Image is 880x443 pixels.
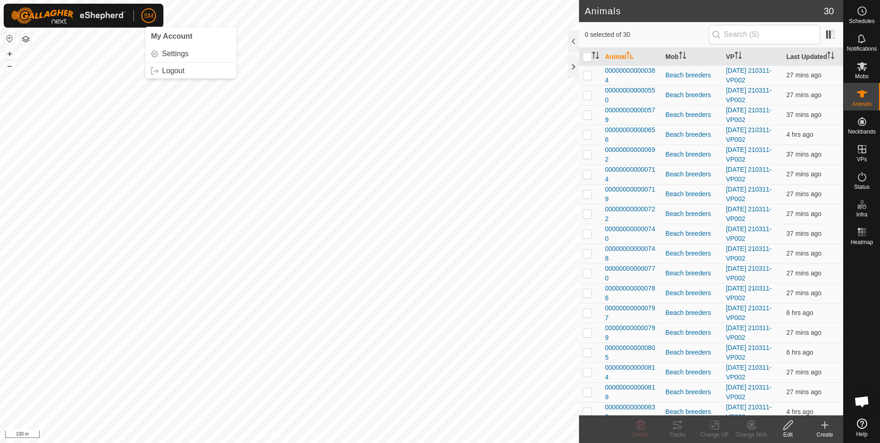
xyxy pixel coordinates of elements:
span: 000000000000770 [605,264,658,283]
a: [DATE] 210311-VP002 [726,285,771,302]
div: Edit [770,431,806,439]
span: 14 Oct 2025, 2:34 pm [787,329,822,336]
p-sorticon: Activate to sort [592,53,599,60]
span: 000000000000714 [605,165,658,184]
span: Neckbands [848,129,875,134]
span: Heatmap [851,239,873,245]
input: Search (S) [709,25,820,44]
a: [DATE] 210311-VP002 [726,265,771,282]
p-sorticon: Activate to sort [827,53,834,60]
span: Infra [856,212,867,217]
span: 14 Oct 2025, 10:54 am [787,408,813,415]
div: Beach breeders [666,328,718,338]
span: 000000000000656 [605,125,658,145]
div: Beach breeders [666,348,718,357]
span: 000000000000550 [605,86,658,105]
a: Contact Us [299,431,326,439]
div: Beach breeders [666,387,718,397]
p-sorticon: Activate to sort [735,53,742,60]
span: 000000000000833 [605,402,658,422]
span: 14 Oct 2025, 2:34 pm [787,368,822,376]
a: [DATE] 210311-VP002 [726,106,771,123]
span: Help [856,431,868,437]
div: Create [806,431,843,439]
a: [DATE] 210311-VP002 [726,384,771,401]
button: + [4,48,15,59]
a: [DATE] 210311-VP002 [726,344,771,361]
p-sorticon: Activate to sort [626,53,634,60]
a: [DATE] 210311-VP002 [726,324,771,341]
a: [DATE] 210311-VP002 [726,245,771,262]
div: Beach breeders [666,90,718,100]
div: Beach breeders [666,189,718,199]
div: Beach breeders [666,169,718,179]
div: Change Mob [733,431,770,439]
th: Last Updated [783,48,843,66]
span: Settings [162,50,189,58]
div: Tracks [659,431,696,439]
a: Logout [145,64,237,78]
span: 14 Oct 2025, 8:34 am [787,309,813,316]
a: [DATE] 210311-VP002 [726,364,771,381]
th: VP [722,48,782,66]
span: 14 Oct 2025, 2:24 pm [787,151,822,158]
span: 000000000000692 [605,145,658,164]
a: [DATE] 210311-VP002 [726,304,771,321]
span: 000000000000748 [605,244,658,263]
button: – [4,60,15,71]
span: 000000000000814 [605,363,658,382]
div: Beach breeders [666,407,718,417]
span: Notifications [847,46,877,52]
span: Animals [852,101,872,107]
a: [DATE] 210311-VP002 [726,67,771,84]
span: Logout [162,67,185,75]
span: Status [854,184,869,190]
span: 000000000000797 [605,303,658,323]
span: 14 Oct 2025, 2:34 pm [787,210,822,217]
span: 14 Oct 2025, 2:34 pm [787,269,822,277]
span: 000000000000384 [605,66,658,85]
a: [DATE] 210311-VP002 [726,87,771,104]
span: 30 [824,4,834,18]
th: Mob [662,48,722,66]
span: 14 Oct 2025, 2:34 pm [787,250,822,257]
span: 000000000000579 [605,105,658,125]
span: 14 Oct 2025, 2:34 pm [787,388,822,396]
span: 14 Oct 2025, 2:34 pm [787,289,822,297]
span: 14 Oct 2025, 10:44 am [787,131,813,138]
div: Beach breeders [666,150,718,159]
span: 000000000000722 [605,204,658,224]
span: 000000000000805 [605,343,658,362]
span: Mobs [855,74,868,79]
span: SM [144,11,154,21]
a: [DATE] 210311-VP002 [726,205,771,222]
div: Beach breeders [666,367,718,377]
a: Help [844,415,880,441]
a: Settings [145,47,237,61]
button: Reset Map [4,33,15,44]
div: Beach breeders [666,229,718,239]
span: VPs [857,157,867,162]
button: Map Layers [20,34,31,45]
div: Beach breeders [666,268,718,278]
a: [DATE] 210311-VP002 [726,126,771,143]
span: 14 Oct 2025, 2:34 pm [787,71,822,79]
div: Beach breeders [666,249,718,258]
div: Change VP [696,431,733,439]
span: Schedules [849,18,874,24]
div: Beach breeders [666,308,718,318]
span: 0 selected of 30 [585,30,708,40]
p-sorticon: Activate to sort [679,53,686,60]
h2: Animals [585,6,823,17]
span: 14 Oct 2025, 8:54 am [787,349,813,356]
th: Animal [601,48,661,66]
span: 14 Oct 2025, 2:34 pm [787,170,822,178]
a: [DATE] 210311-VP002 [726,403,771,420]
div: Beach breeders [666,209,718,219]
span: 000000000000786 [605,284,658,303]
span: My Account [151,32,192,40]
div: Open chat [848,388,876,415]
div: Beach breeders [666,70,718,80]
